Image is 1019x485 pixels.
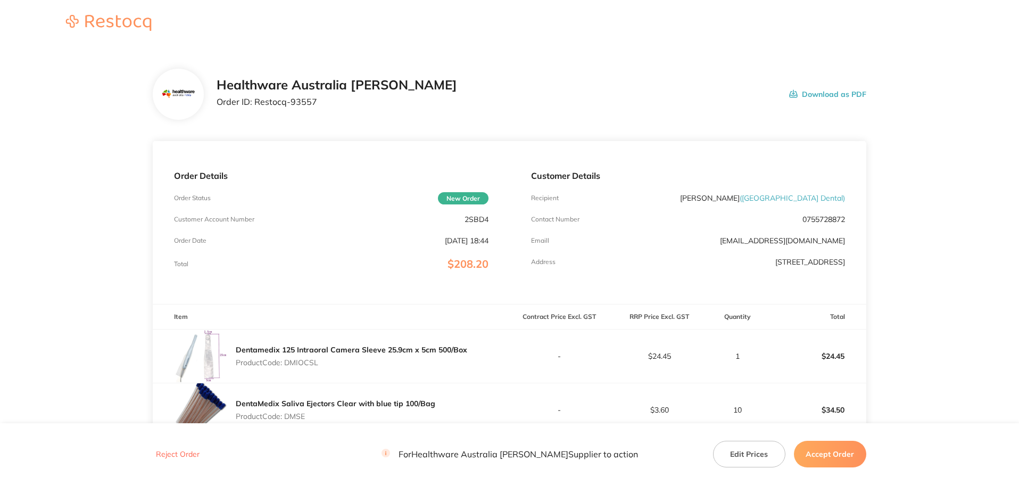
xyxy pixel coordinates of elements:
[531,258,556,266] p: Address
[802,215,845,224] p: 0755728872
[236,412,435,421] p: Product Code: DMSE
[55,15,162,32] a: Restocq logo
[609,305,709,330] th: RRP Price Excl. GST
[236,399,435,408] a: DentaMedix Saliva Ejectors Clear with blue tip 100/Bag
[153,450,203,459] button: Reject Order
[531,216,579,223] p: Contact Number
[510,352,609,360] p: -
[382,449,638,459] p: For Healthware Australia [PERSON_NAME] Supplier to action
[794,441,866,467] button: Accept Order
[161,77,196,112] img: Mjc2MnhocQ
[789,78,866,111] button: Download as PDF
[174,383,227,437] img: b2xpN3NoNg
[709,305,766,330] th: Quantity
[153,305,509,330] th: Item
[720,236,845,245] a: [EMAIL_ADDRESS][DOMAIN_NAME]
[174,237,206,244] p: Order Date
[174,171,488,180] p: Order Details
[510,406,609,414] p: -
[174,216,254,223] p: Customer Account Number
[448,257,488,270] span: $208.20
[236,358,467,367] p: Product Code: DMIOCSL
[610,352,709,360] p: $24.45
[610,406,709,414] p: $3.60
[531,237,549,244] p: Emaill
[680,194,845,202] p: [PERSON_NAME]
[710,406,766,414] p: 10
[767,397,866,423] p: $34.50
[531,194,559,202] p: Recipient
[217,78,457,93] h2: Healthware Australia [PERSON_NAME]
[767,343,866,369] p: $24.45
[55,15,162,31] img: Restocq logo
[465,215,488,224] p: 2SBD4
[740,193,845,203] span: ( [GEOGRAPHIC_DATA] Dental )
[236,345,467,355] a: Dentamedix 125 Intraoral Camera Sleeve 25.9cm x 5cm 500/Box
[217,97,457,106] p: Order ID: Restocq- 93557
[713,441,785,467] button: Edit Prices
[531,171,845,180] p: Customer Details
[174,260,188,268] p: Total
[174,330,227,383] img: OTd0bDdjeA
[766,305,866,330] th: Total
[174,194,211,202] p: Order Status
[510,305,610,330] th: Contract Price Excl. GST
[710,352,766,360] p: 1
[438,192,488,204] span: New Order
[775,258,845,266] p: [STREET_ADDRESS]
[445,236,488,245] p: [DATE] 18:44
